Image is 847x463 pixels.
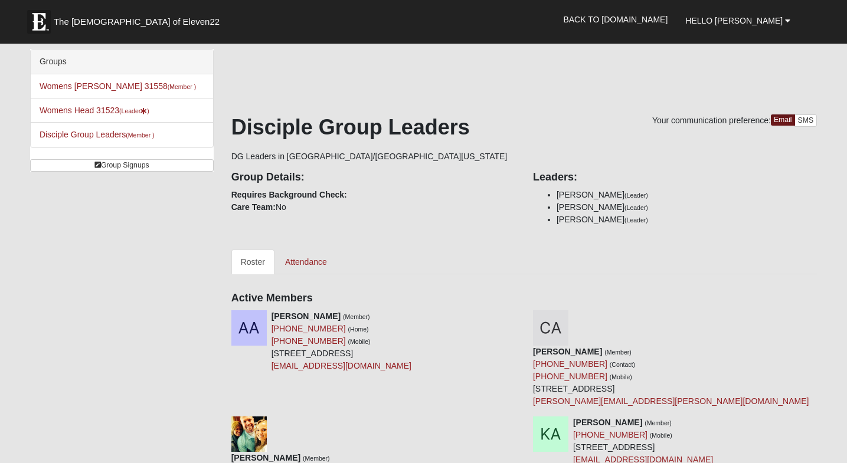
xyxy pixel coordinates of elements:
small: (Member) [343,313,370,320]
strong: [PERSON_NAME] [573,418,642,427]
a: [PHONE_NUMBER] [272,324,346,333]
small: (Member) [604,349,632,356]
span: The [DEMOGRAPHIC_DATA] of Eleven22 [54,16,220,28]
li: [PERSON_NAME] [557,189,817,201]
a: Hello [PERSON_NAME] [676,6,799,35]
h4: Group Details: [231,171,515,184]
h4: Active Members [231,292,817,305]
a: [EMAIL_ADDRESS][DOMAIN_NAME] [272,361,411,370]
a: [PHONE_NUMBER] [573,430,647,439]
strong: Care Team: [231,202,276,212]
small: (Member ) [126,132,154,139]
strong: [PERSON_NAME] [272,311,341,321]
a: [PHONE_NUMBER] [272,336,346,346]
small: (Member) [645,419,672,426]
a: Group Signups [30,159,214,172]
small: (Leader) [624,216,648,224]
a: Womens [PERSON_NAME] 31558(Member ) [40,81,196,91]
a: [PERSON_NAME][EMAIL_ADDRESS][PERSON_NAME][DOMAIN_NAME] [533,396,809,406]
div: Groups [31,50,213,74]
small: (Leader ) [119,107,149,114]
img: Eleven22 logo [27,10,51,34]
a: SMS [794,114,817,127]
a: Attendance [276,249,336,274]
a: Roster [231,249,274,274]
small: (Contact) [610,361,635,368]
li: [PERSON_NAME] [557,214,817,226]
div: No [223,163,524,214]
h1: Disciple Group Leaders [231,114,817,140]
strong: Requires Background Check: [231,190,347,199]
small: (Mobile) [650,432,672,439]
div: [STREET_ADDRESS] [272,310,411,372]
small: (Leader) [624,192,648,199]
a: [PHONE_NUMBER] [533,359,607,369]
a: Email [771,114,795,126]
li: [PERSON_NAME] [557,201,817,214]
small: (Mobile) [348,338,371,345]
small: (Leader) [624,204,648,211]
small: (Mobile) [610,373,632,380]
small: (Member ) [168,83,196,90]
a: Back to [DOMAIN_NAME] [554,5,676,34]
span: Hello [PERSON_NAME] [685,16,783,25]
a: Womens Head 31523(Leader) [40,106,149,115]
strong: [PERSON_NAME] [533,347,602,356]
small: (Home) [348,326,369,333]
div: [STREET_ADDRESS] [533,346,809,408]
a: [PHONE_NUMBER] [533,372,607,381]
a: Disciple Group Leaders(Member ) [40,130,155,139]
span: Your communication preference: [652,116,771,125]
a: The [DEMOGRAPHIC_DATA] of Eleven22 [21,4,257,34]
h4: Leaders: [533,171,817,184]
